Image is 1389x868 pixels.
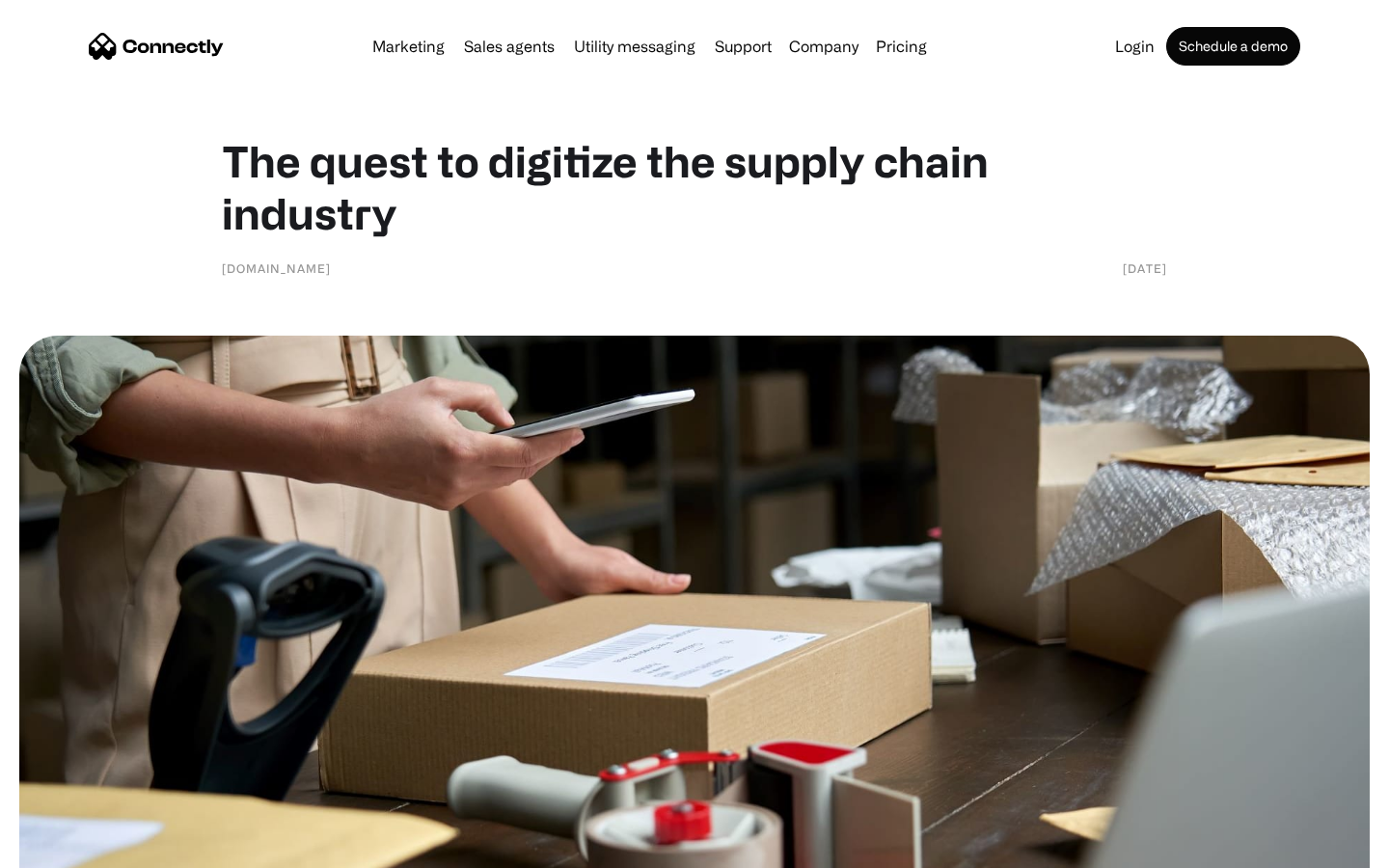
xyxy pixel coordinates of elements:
[39,834,116,861] ul: Language list
[1107,39,1162,54] a: Login
[365,39,452,54] a: Marketing
[456,39,562,54] a: Sales agents
[1166,27,1300,66] a: Schedule a demo
[1123,258,1167,278] div: [DATE]
[868,39,935,54] a: Pricing
[566,39,703,54] a: Utility messaging
[222,258,331,278] div: [DOMAIN_NAME]
[222,135,1167,239] h1: The quest to digitize the supply chain industry
[789,33,858,60] div: Company
[707,39,779,54] a: Support
[19,834,116,861] aside: Language selected: English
